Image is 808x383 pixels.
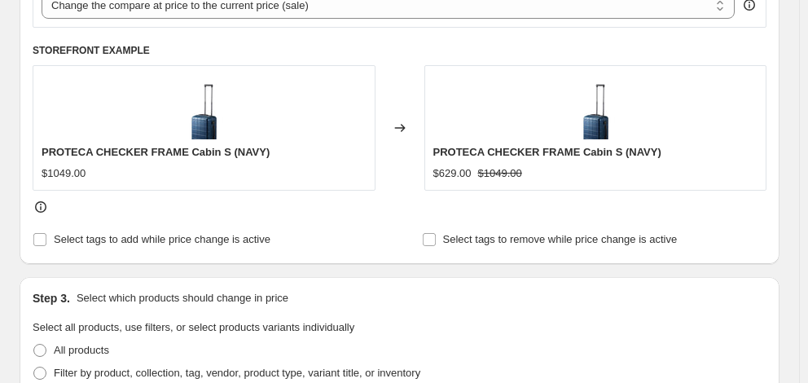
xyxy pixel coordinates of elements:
[433,165,472,182] div: $629.00
[33,290,70,306] h2: Step 3.
[33,44,766,57] h6: STOREFRONT EXAMPLE
[42,146,270,158] span: PROTECA CHECKER FRAME Cabin S (NAVY)
[443,233,678,245] span: Select tags to remove while price change is active
[54,233,270,245] span: Select tags to add while price change is active
[433,146,661,158] span: PROTECA CHECKER FRAME Cabin S (NAVY)
[77,290,288,306] p: Select which products should change in price
[42,165,86,182] div: $1049.00
[54,367,420,379] span: Filter by product, collection, tag, vendor, product type, variant title, or inventory
[478,165,522,182] strike: $1049.00
[33,321,354,333] span: Select all products, use filters, or select products variants individually
[54,344,109,356] span: All products
[171,74,236,139] img: 00041_03_80x.jpg
[563,74,628,139] img: 00041_03_80x.jpg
